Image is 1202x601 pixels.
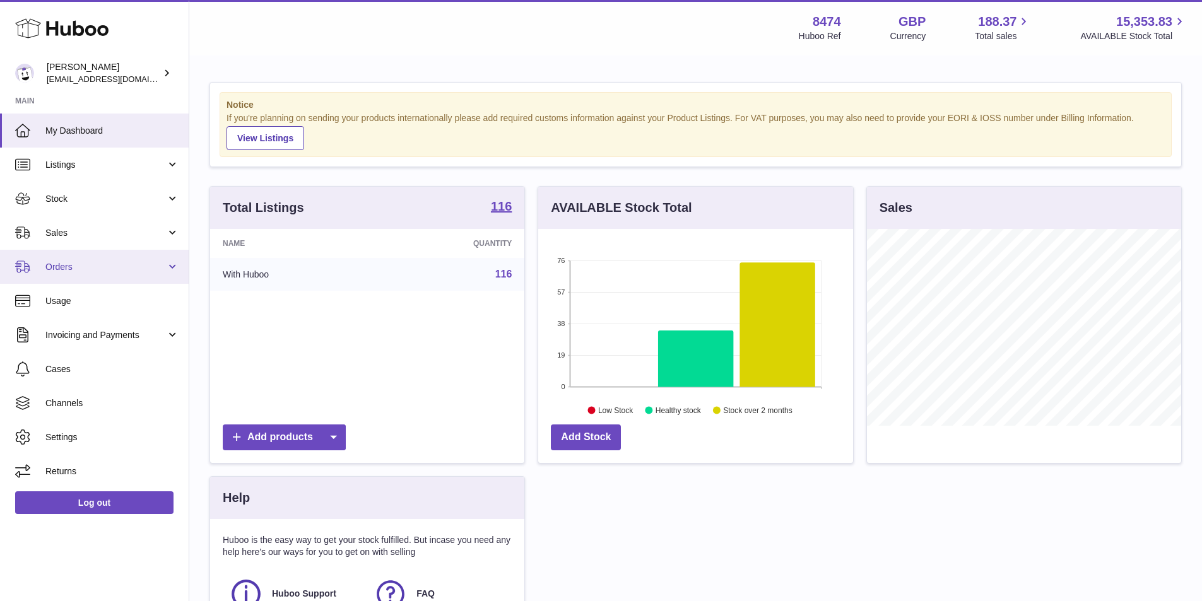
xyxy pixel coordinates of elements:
[551,424,621,450] a: Add Stock
[890,30,926,42] div: Currency
[562,383,565,390] text: 0
[45,261,166,273] span: Orders
[272,588,336,600] span: Huboo Support
[227,112,1165,150] div: If you're planning on sending your products internationally please add required customs informati...
[45,295,179,307] span: Usage
[223,534,512,558] p: Huboo is the easy way to get your stock fulfilled. But incase you need any help here's our ways f...
[558,320,565,327] text: 38
[491,200,512,213] strong: 116
[975,13,1031,42] a: 188.37 Total sales
[491,200,512,215] a: 116
[47,61,160,85] div: [PERSON_NAME]
[47,74,186,84] span: [EMAIL_ADDRESS][DOMAIN_NAME]
[813,13,841,30] strong: 8474
[1080,30,1187,42] span: AVAILABLE Stock Total
[376,229,524,258] th: Quantity
[558,288,565,296] text: 57
[45,227,166,239] span: Sales
[15,64,34,83] img: orders@neshealth.com
[416,588,435,600] span: FAQ
[880,199,912,216] h3: Sales
[45,363,179,375] span: Cases
[551,199,692,216] h3: AVAILABLE Stock Total
[45,193,166,205] span: Stock
[223,424,346,450] a: Add products
[210,229,376,258] th: Name
[724,406,792,414] text: Stock over 2 months
[210,258,376,291] td: With Huboo
[45,431,179,443] span: Settings
[656,406,702,414] text: Healthy stock
[799,30,841,42] div: Huboo Ref
[45,329,166,341] span: Invoicing and Payments
[15,491,174,514] a: Log out
[495,269,512,279] a: 116
[1116,13,1172,30] span: 15,353.83
[45,125,179,137] span: My Dashboard
[227,126,304,150] a: View Listings
[45,465,179,477] span: Returns
[1080,13,1187,42] a: 15,353.83 AVAILABLE Stock Total
[558,257,565,264] text: 76
[558,351,565,359] text: 19
[598,406,633,414] text: Low Stock
[227,99,1165,111] strong: Notice
[899,13,926,30] strong: GBP
[975,30,1031,42] span: Total sales
[223,489,250,506] h3: Help
[223,199,304,216] h3: Total Listings
[978,13,1016,30] span: 188.37
[45,159,166,171] span: Listings
[45,397,179,409] span: Channels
